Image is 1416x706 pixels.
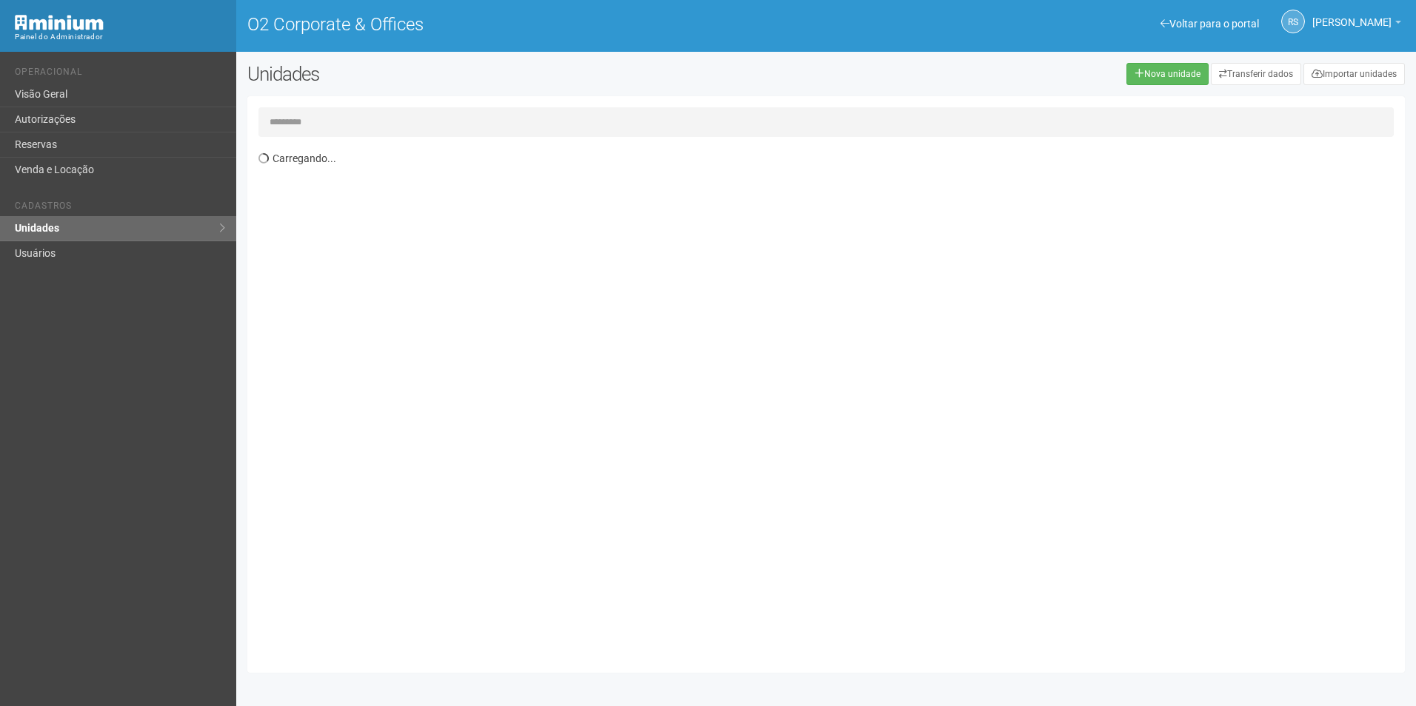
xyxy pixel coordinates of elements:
div: Painel do Administrador [15,30,225,44]
h1: O2 Corporate & Offices [247,15,815,34]
li: Cadastros [15,201,225,216]
li: Operacional [15,67,225,82]
a: Transferir dados [1211,63,1301,85]
a: Voltar para o portal [1160,18,1259,30]
a: Nova unidade [1126,63,1209,85]
img: Minium [15,15,104,30]
h2: Unidades [247,63,717,85]
div: Carregando... [258,144,1405,662]
a: Importar unidades [1303,63,1405,85]
span: Rayssa Soares Ribeiro [1312,2,1392,28]
a: [PERSON_NAME] [1312,19,1401,30]
a: RS [1281,10,1305,33]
